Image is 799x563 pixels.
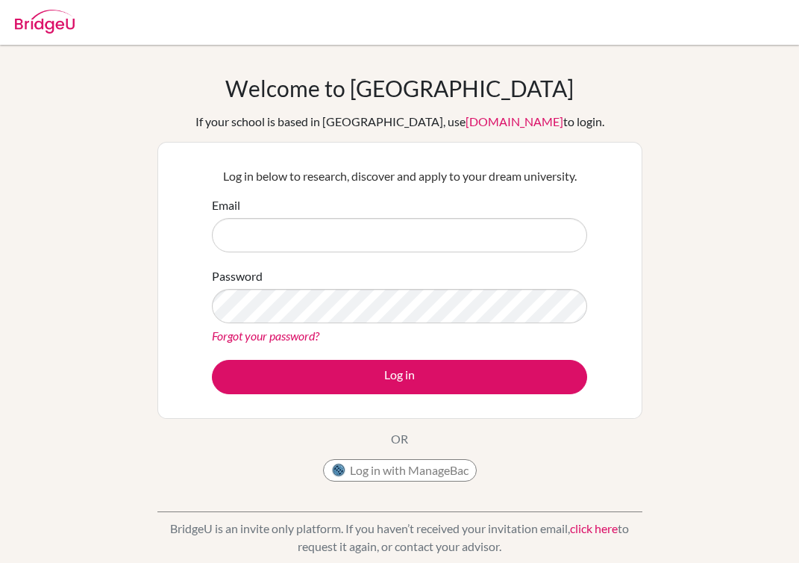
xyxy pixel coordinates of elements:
[212,196,240,214] label: Email
[391,430,408,448] p: OR
[212,360,587,394] button: Log in
[212,329,319,343] a: Forgot your password?
[15,10,75,34] img: Bridge-U
[212,267,263,285] label: Password
[212,167,587,185] p: Log in below to research, discover and apply to your dream university.
[466,114,563,128] a: [DOMAIN_NAME]
[157,520,642,556] p: BridgeU is an invite only platform. If you haven’t received your invitation email, to request it ...
[225,75,574,102] h1: Welcome to [GEOGRAPHIC_DATA]
[323,459,477,482] button: Log in with ManageBac
[195,113,604,131] div: If your school is based in [GEOGRAPHIC_DATA], use to login.
[570,521,618,535] a: click here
